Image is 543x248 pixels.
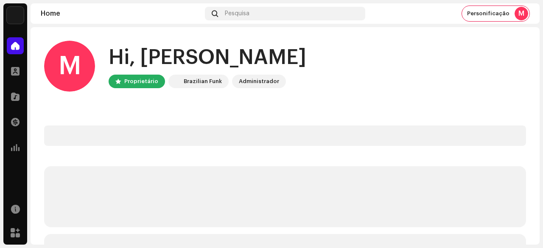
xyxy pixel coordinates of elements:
div: M [515,7,528,20]
span: Personificação [467,10,509,17]
img: 71bf27a5-dd94-4d93-852c-61362381b7db [170,76,180,86]
div: Home [41,10,202,17]
div: Brazilian Funk [184,76,222,86]
img: 71bf27a5-dd94-4d93-852c-61362381b7db [7,7,24,24]
div: Hi, [PERSON_NAME] [109,44,306,71]
div: M [44,41,95,92]
div: Administrador [239,76,279,86]
span: Pesquisa [225,10,249,17]
div: Proprietário [124,76,158,86]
